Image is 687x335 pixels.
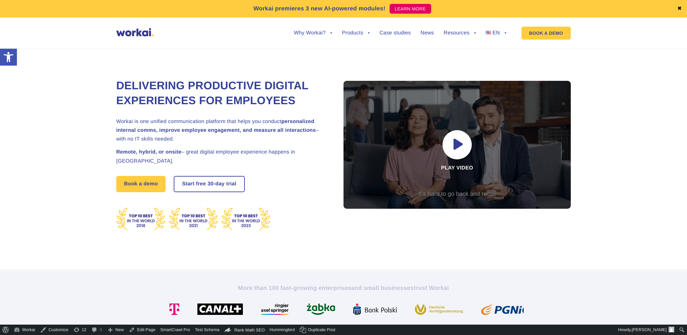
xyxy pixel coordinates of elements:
[380,31,411,36] a: Case studies
[351,285,414,291] i: and small businesses
[38,325,71,335] a: Customize
[163,284,524,292] h2: More than 100 fast-growing enterprises trust Workai
[115,325,124,335] span: New
[234,328,265,332] span: Rank Math SEO
[342,31,370,36] a: Products
[616,325,677,335] a: Howdy,
[420,31,434,36] a: News
[677,6,682,11] a: ✖
[253,4,385,13] p: Workai premieres 3 new AI-powered modules!
[11,325,38,335] a: Workai
[126,325,158,335] a: Edit Page
[294,31,332,36] a: Why Workai?
[193,325,222,335] a: Test Schema
[493,30,500,36] span: EN
[82,325,86,335] span: 12
[116,148,327,165] h2: – great digital employee experience happens in [GEOGRAPHIC_DATA].
[343,81,571,209] div: Play video
[116,79,327,108] h1: Delivering Productive Digital Experiences for Employees
[116,149,181,155] strong: Remote, hybrid, or onsite
[632,327,667,332] span: [PERSON_NAME]
[100,325,102,335] span: 0
[521,27,571,40] a: BOOK A DEMO
[158,325,193,335] a: SmartCrawl Pro
[116,176,166,192] a: Book a demo
[444,31,476,36] a: Resources
[207,181,225,187] i: 30-day
[222,325,268,335] a: Rank Math Dashboard
[116,117,327,144] h2: Workai is one unified communication platform that helps you conduct – with no IT skills needed.
[390,4,431,14] a: LEARN MORE
[268,325,297,335] a: Hummingbird
[174,177,244,192] a: Start free30-daytrial
[308,325,335,335] span: Duplicate Post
